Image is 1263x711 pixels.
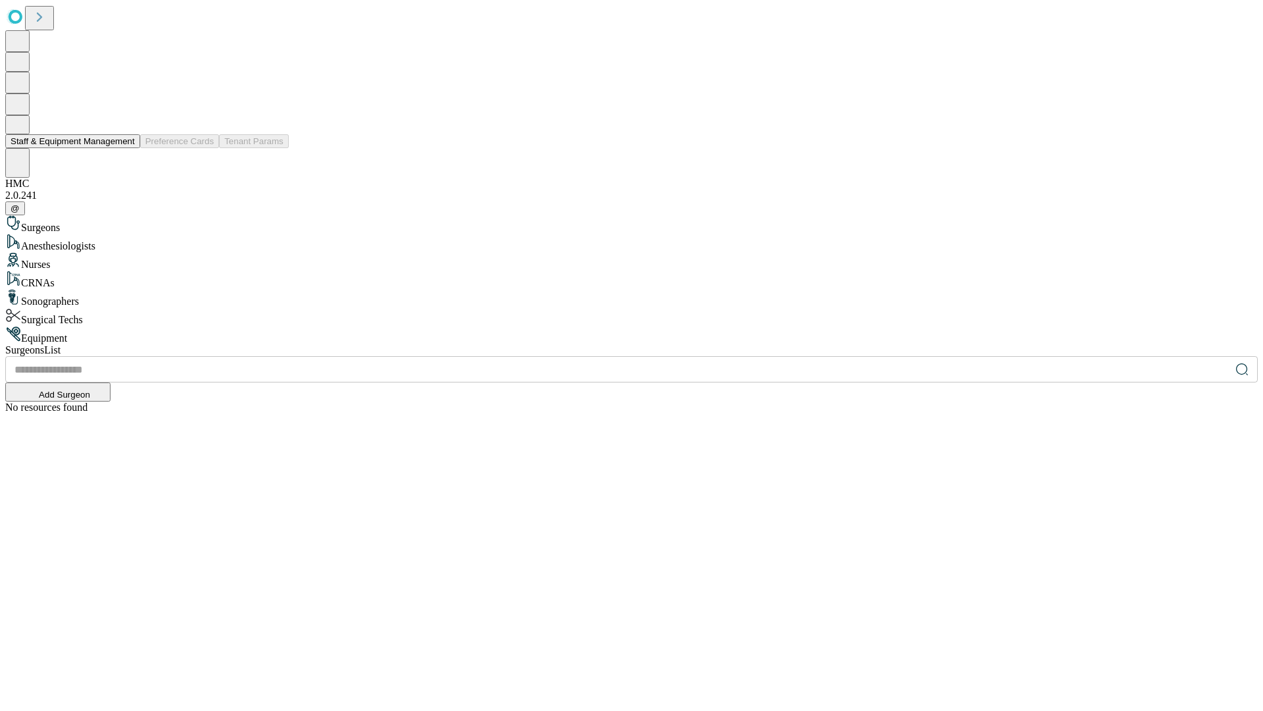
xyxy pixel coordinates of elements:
[5,402,1258,413] div: No resources found
[5,289,1258,307] div: Sonographers
[5,382,111,402] button: Add Surgeon
[5,271,1258,289] div: CRNAs
[5,178,1258,190] div: HMC
[5,134,140,148] button: Staff & Equipment Management
[5,307,1258,326] div: Surgical Techs
[5,344,1258,356] div: Surgeons List
[5,190,1258,201] div: 2.0.241
[5,234,1258,252] div: Anesthesiologists
[39,390,90,400] span: Add Surgeon
[5,252,1258,271] div: Nurses
[140,134,219,148] button: Preference Cards
[5,215,1258,234] div: Surgeons
[5,201,25,215] button: @
[11,203,20,213] span: @
[5,326,1258,344] div: Equipment
[219,134,289,148] button: Tenant Params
